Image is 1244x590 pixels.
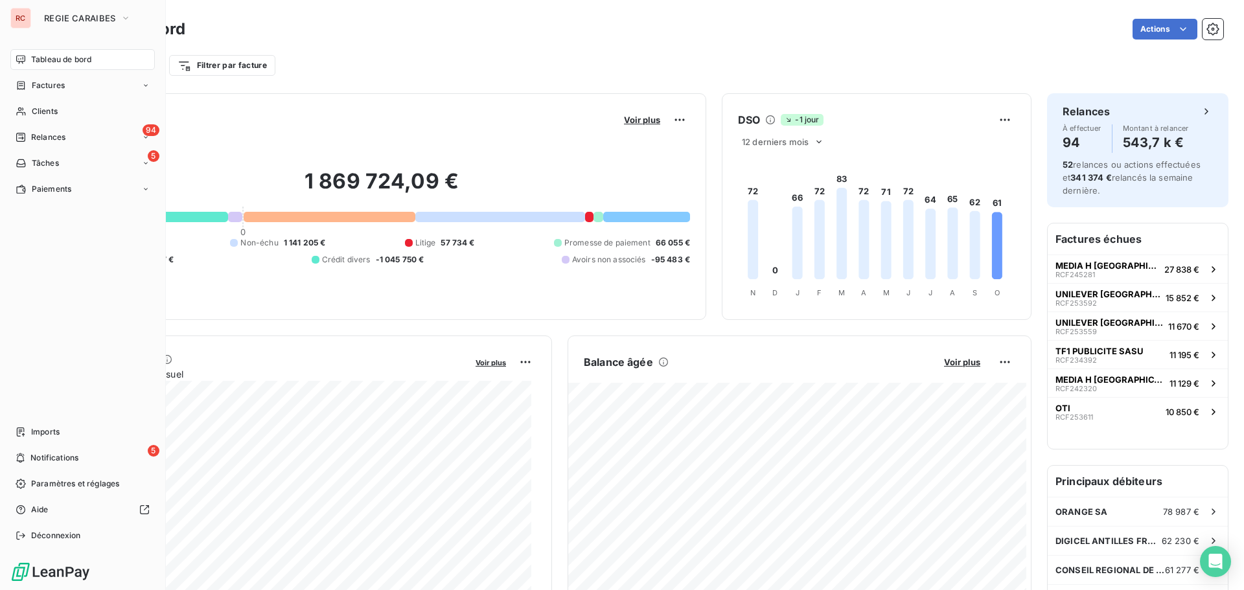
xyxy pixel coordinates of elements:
div: Open Intercom Messenger [1200,546,1231,577]
span: 5 [148,445,159,457]
h4: 543,7 k € [1123,132,1189,153]
button: Voir plus [940,356,984,368]
span: 78 987 € [1163,506,1199,517]
span: Promesse de paiement [564,237,651,249]
tspan: J [796,288,800,297]
button: UNILEVER [GEOGRAPHIC_DATA]RCF25355911 670 € [1048,312,1228,340]
span: 10 850 € [1166,407,1199,417]
span: À effectuer [1063,124,1101,132]
button: TF1 PUBLICITE SASURCF23439211 195 € [1048,340,1228,369]
button: UNILEVER [GEOGRAPHIC_DATA]RCF25359215 852 € [1048,283,1228,312]
h4: 94 [1063,132,1101,153]
h6: DSO [738,112,760,128]
span: 11 195 € [1169,350,1199,360]
button: MEDIA H [GEOGRAPHIC_DATA]RCF24528127 838 € [1048,255,1228,283]
span: DIGICEL ANTILLES FRANCAISES GUYANE SA [1055,536,1162,546]
span: RCF253611 [1055,413,1093,421]
span: Chiffre d'affaires mensuel [73,367,466,381]
span: Avoirs non associés [572,254,646,266]
tspan: A [950,288,955,297]
span: MEDIA H [GEOGRAPHIC_DATA] [1055,374,1164,385]
span: RCF253592 [1055,299,1097,307]
h6: Principaux débiteurs [1048,466,1228,497]
span: 341 374 € [1070,172,1111,183]
span: CONSEIL REGIONAL DE LA [GEOGRAPHIC_DATA] [1055,565,1165,575]
button: Voir plus [472,356,510,368]
span: Non-échu [240,237,278,249]
span: RCF245281 [1055,271,1095,278]
span: Montant à relancer [1123,124,1189,132]
span: Relances [31,131,65,143]
span: -1 jour [781,114,823,126]
button: Filtrer par facture [169,55,275,76]
span: 0 [240,227,246,237]
span: 11 129 € [1169,378,1199,389]
span: 57 734 € [441,237,474,249]
button: Actions [1133,19,1197,40]
tspan: M [883,288,890,297]
span: 1 141 205 € [284,237,326,249]
span: -1 045 750 € [376,254,424,266]
span: Imports [31,426,60,438]
span: TF1 PUBLICITE SASU [1055,346,1144,356]
span: -95 483 € [651,254,690,266]
span: ORANGE SA [1055,506,1107,517]
tspan: M [838,288,845,297]
h6: Relances [1063,104,1110,119]
span: UNILEVER [GEOGRAPHIC_DATA] [1055,289,1160,299]
h2: 1 869 724,09 € [73,168,690,207]
span: 5 [148,150,159,162]
button: MEDIA H [GEOGRAPHIC_DATA]RCF24232011 129 € [1048,369,1228,397]
span: Voir plus [476,358,506,367]
span: Paiements [32,183,71,195]
span: UNILEVER [GEOGRAPHIC_DATA] [1055,317,1163,328]
span: relances ou actions effectuées et relancés la semaine dernière. [1063,159,1201,196]
span: Aide [31,504,49,516]
h6: Balance âgée [584,354,653,370]
span: Tableau de bord [31,54,91,65]
span: RCF234392 [1055,356,1097,364]
span: 15 852 € [1166,293,1199,303]
img: Logo LeanPay [10,562,91,582]
tspan: A [861,288,866,297]
tspan: F [817,288,822,297]
span: Voir plus [624,115,660,125]
span: RCF253559 [1055,328,1097,335]
span: 12 derniers mois [742,137,809,147]
span: OTI [1055,403,1070,413]
span: REGIE CARAIBES [44,13,115,23]
span: 27 838 € [1164,264,1199,275]
span: Litige [415,237,436,249]
span: Crédit divers [322,254,371,266]
button: OTIRCF25361110 850 € [1048,397,1228,425]
span: Déconnexion [31,530,81,541]
a: Aide [10,499,155,520]
span: 52 [1063,159,1073,170]
span: Tâches [32,157,59,169]
span: 62 230 € [1162,536,1199,546]
span: Clients [32,106,58,117]
span: Voir plus [944,357,980,367]
span: Factures [32,80,65,91]
span: 11 670 € [1168,321,1199,332]
span: Paramètres et réglages [31,478,119,490]
button: Voir plus [620,114,664,126]
span: MEDIA H [GEOGRAPHIC_DATA] [1055,260,1159,271]
tspan: S [973,288,977,297]
span: 66 055 € [656,237,690,249]
span: Notifications [30,452,78,464]
span: 61 277 € [1165,565,1199,575]
tspan: J [906,288,910,297]
tspan: D [772,288,777,297]
span: 94 [143,124,159,136]
tspan: N [750,288,755,297]
span: RCF242320 [1055,385,1097,392]
tspan: O [995,288,1000,297]
tspan: J [928,288,932,297]
h6: Factures échues [1048,223,1228,255]
div: RC [10,8,31,28]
